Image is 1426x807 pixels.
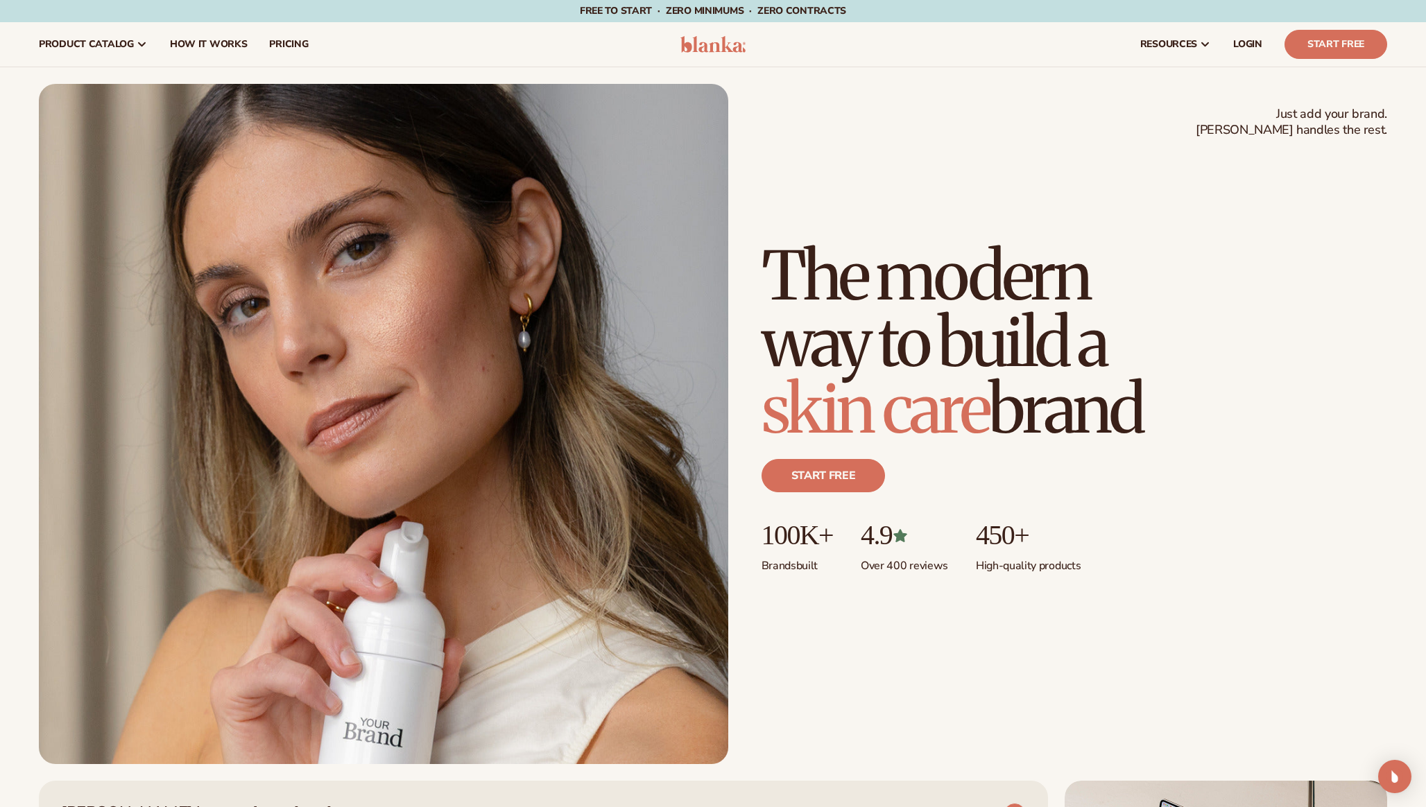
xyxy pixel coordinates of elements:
[762,459,886,492] a: Start free
[680,36,746,53] img: logo
[159,22,259,67] a: How It Works
[269,39,308,50] span: pricing
[1196,106,1387,139] span: Just add your brand. [PERSON_NAME] handles the rest.
[861,520,948,550] p: 4.9
[258,22,319,67] a: pricing
[39,84,728,764] img: Female holding tanning mousse.
[762,243,1205,442] h1: The modern way to build a brand
[861,550,948,573] p: Over 400 reviews
[976,520,1081,550] p: 450+
[1129,22,1222,67] a: resources
[170,39,248,50] span: How It Works
[762,367,989,451] span: skin care
[28,22,159,67] a: product catalog
[580,4,846,17] span: Free to start · ZERO minimums · ZERO contracts
[1222,22,1273,67] a: LOGIN
[39,39,134,50] span: product catalog
[762,520,833,550] p: 100K+
[1378,760,1411,793] div: Open Intercom Messenger
[1233,39,1262,50] span: LOGIN
[976,550,1081,573] p: High-quality products
[1140,39,1197,50] span: resources
[762,550,833,573] p: Brands built
[1285,30,1387,59] a: Start Free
